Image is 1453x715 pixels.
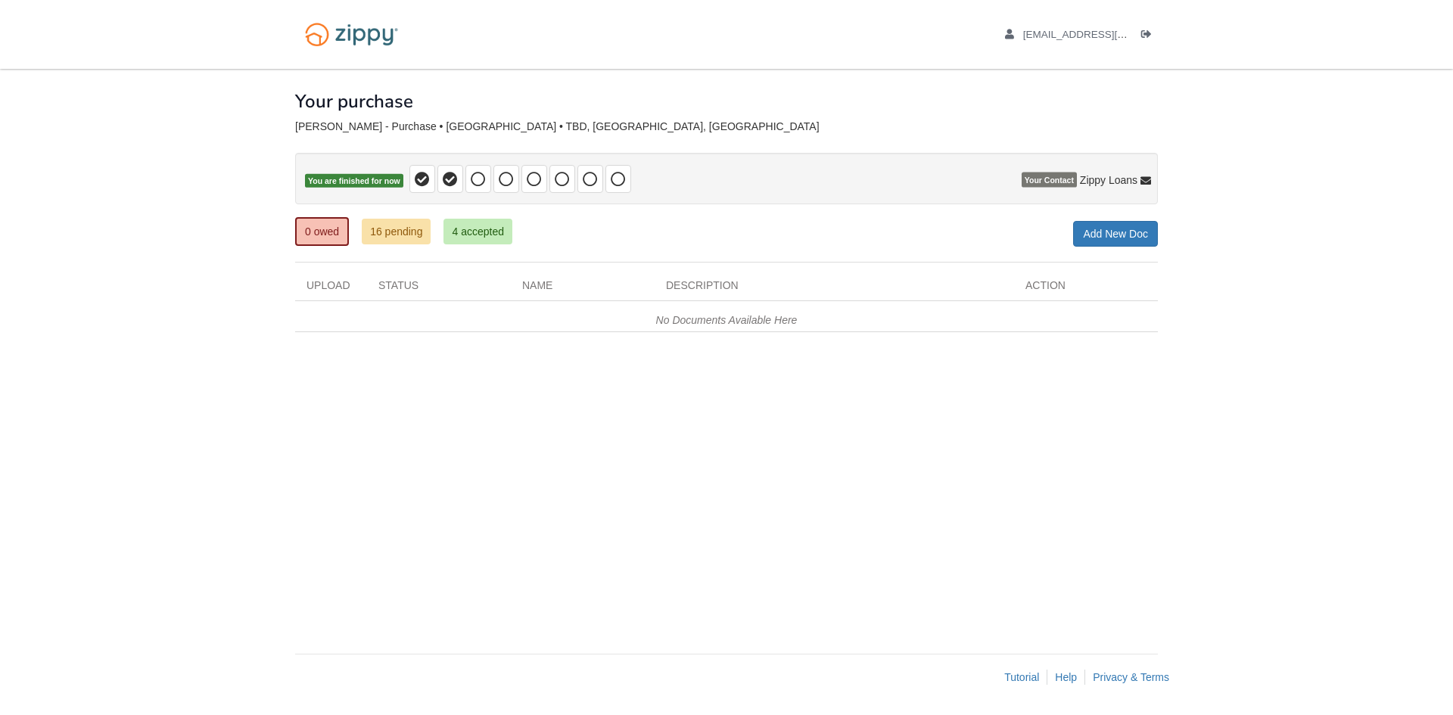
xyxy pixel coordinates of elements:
[1073,221,1158,247] a: Add New Doc
[1093,671,1169,683] a: Privacy & Terms
[305,174,403,188] span: You are finished for now
[655,278,1014,300] div: Description
[295,120,1158,133] div: [PERSON_NAME] - Purchase • [GEOGRAPHIC_DATA] • TBD, [GEOGRAPHIC_DATA], [GEOGRAPHIC_DATA]
[1055,671,1077,683] a: Help
[295,92,413,111] h1: Your purchase
[656,314,798,326] em: No Documents Available Here
[295,278,367,300] div: Upload
[511,278,655,300] div: Name
[295,217,349,246] a: 0 owed
[1080,173,1137,188] span: Zippy Loans
[1014,278,1158,300] div: Action
[1004,671,1039,683] a: Tutorial
[367,278,511,300] div: Status
[362,219,431,244] a: 16 pending
[1005,29,1196,44] a: edit profile
[1141,29,1158,44] a: Log out
[295,15,408,54] img: Logo
[1022,173,1077,188] span: Your Contact
[443,219,512,244] a: 4 accepted
[1023,29,1196,40] span: myrandanevins@gmail.com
